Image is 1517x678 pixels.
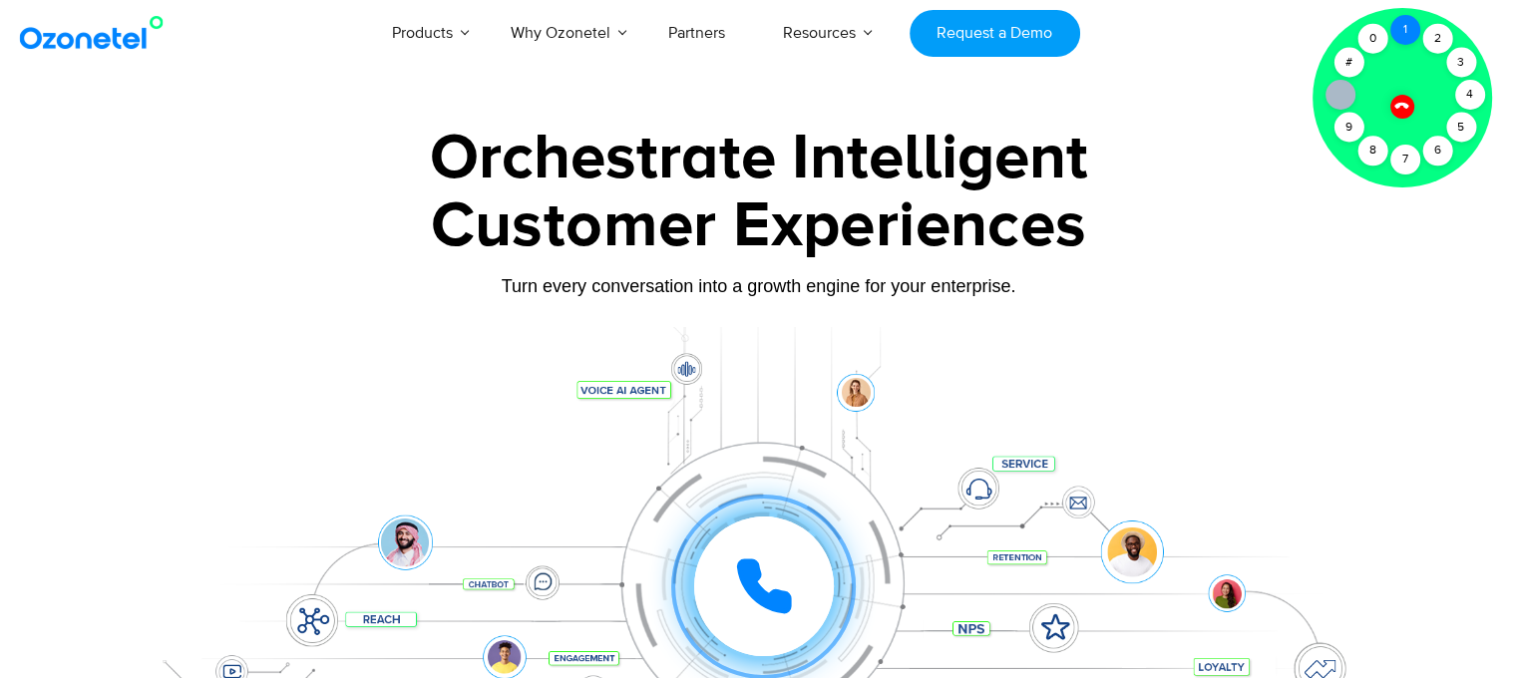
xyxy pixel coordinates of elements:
div: 9 [1333,113,1363,143]
div: 2 [1422,24,1452,54]
div: Customer Experiences [136,178,1382,274]
div: Orchestrate Intelligent [136,127,1382,190]
div: Turn every conversation into a growth engine for your enterprise. [136,275,1382,297]
div: 1 [1390,15,1420,45]
div: 0 [1357,24,1387,54]
a: Request a Demo [910,10,1080,57]
div: 3 [1446,48,1476,78]
div: 7 [1390,145,1420,174]
div: # [1333,48,1363,78]
div: 6 [1422,136,1452,166]
div: 8 [1357,136,1387,166]
div: 5 [1446,113,1476,143]
div: 4 [1455,80,1485,110]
